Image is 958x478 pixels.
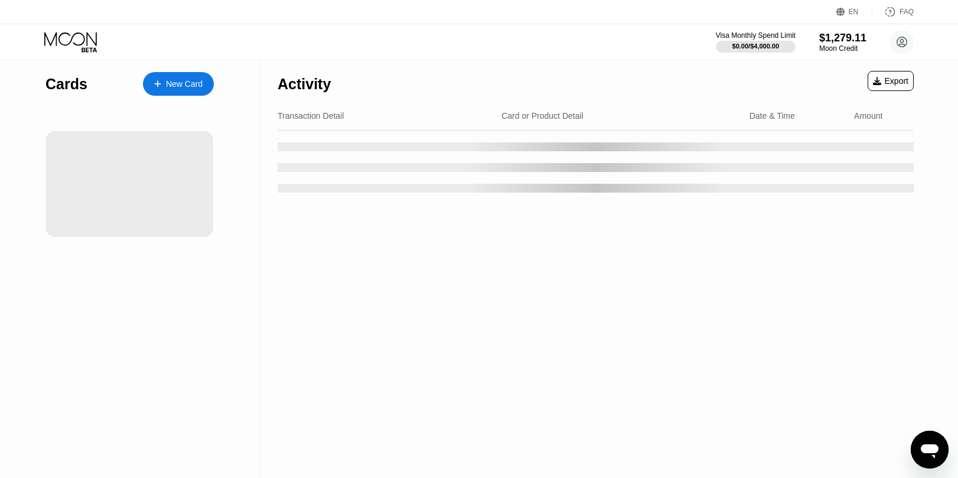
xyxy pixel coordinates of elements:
[501,111,584,121] div: Card or Product Detail
[716,31,796,53] div: Visa Monthly Spend Limit$0.00/$4,000.00
[819,32,866,44] div: $1,279.11
[732,43,780,50] div: $0.00 / $4,000.00
[900,8,914,16] div: FAQ
[278,76,331,93] div: Activity
[143,72,214,96] div: New Card
[868,71,914,91] div: Export
[836,6,872,18] div: EN
[750,111,795,121] div: Date & Time
[854,111,882,121] div: Amount
[819,32,866,53] div: $1,279.11Moon Credit
[716,31,796,40] div: Visa Monthly Spend Limit
[819,44,866,53] div: Moon Credit
[911,431,949,469] iframe: Button to launch messaging window
[166,79,203,89] div: New Card
[849,8,859,16] div: EN
[873,76,908,86] div: Export
[872,6,914,18] div: FAQ
[45,76,87,93] div: Cards
[278,111,344,121] div: Transaction Detail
